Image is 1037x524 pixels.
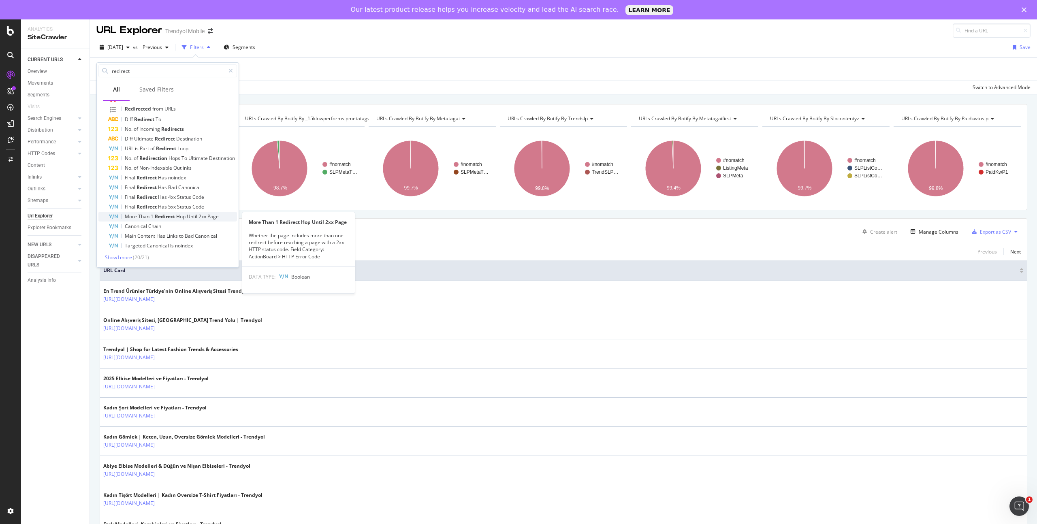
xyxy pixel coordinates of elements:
[125,203,137,210] span: Final
[134,116,156,123] span: Redirect
[195,232,217,239] span: Canonical
[631,133,758,204] div: A chart.
[139,85,174,94] div: Saved Filters
[28,138,56,146] div: Performance
[28,67,84,76] a: Overview
[929,185,943,191] text: 99.8%
[125,174,137,181] span: Final
[125,232,137,239] span: Main
[986,162,1007,167] text: #nomatch
[207,213,219,220] span: Page
[723,165,748,171] text: ListingMeta
[103,288,256,295] div: En Trend Ürünler Türkiye'nin Online Alışveriş Sitesi Trendyol'da
[161,126,184,132] span: Redirects
[158,203,168,210] span: Has
[28,241,76,249] a: NEW URLS
[461,169,489,175] text: SLPMetaT…
[103,412,155,420] a: [URL][DOMAIN_NAME]
[137,203,158,210] span: Redirect
[900,112,1014,125] h4: URLs Crawled By Botify By paidkwtoslp
[1020,44,1031,51] div: Save
[1026,496,1033,503] span: 1
[125,242,147,249] span: Targeted
[907,227,958,236] button: Manage Columns
[28,102,40,111] div: Visits
[329,162,351,167] text: #nomatch
[245,115,375,122] span: URLs Crawled By Botify By _15klowperformslpmetatagwai
[28,79,84,87] a: Movements
[28,212,53,220] div: Url Explorer
[137,174,158,181] span: Redirect
[134,135,155,142] span: Ultimate
[291,273,310,280] span: Boolean
[404,185,418,191] text: 99.7%
[667,185,681,191] text: 99.4%
[103,375,209,382] div: 2025 Elbise Modelleri ve Fiyatları - Trendyol
[125,135,134,142] span: Diff
[723,173,743,179] text: SLPMeta
[166,232,179,239] span: Links
[125,213,138,220] span: More
[140,145,150,152] span: Part
[28,185,45,193] div: Outlinks
[105,254,132,261] span: Show 1 more
[173,164,192,171] span: Outlinks
[369,133,496,204] div: A chart.
[768,112,882,125] h4: URLs Crawled By Botify By slpcontentyz
[125,126,134,132] span: No.
[139,41,172,54] button: Previous
[125,155,134,162] span: No.
[28,149,55,158] div: HTTP Codes
[28,102,48,111] a: Visits
[103,383,155,391] a: [URL][DOMAIN_NAME]
[103,324,155,332] a: [URL][DOMAIN_NAME]
[134,155,139,162] span: of
[28,67,47,76] div: Overview
[854,173,882,179] text: SLPListCo…
[185,232,195,239] span: Bad
[870,228,897,235] div: Create alert
[28,91,49,99] div: Segments
[28,173,42,181] div: Inlinks
[249,273,275,280] span: DATA TYPE:
[192,203,204,210] span: Code
[28,241,51,249] div: NEW URLS
[986,169,1008,175] text: PaidKwP1
[375,112,489,125] h4: URLs Crawled By Botify By metatagai
[113,85,120,94] div: All
[137,184,158,191] span: Redirect
[1009,41,1031,54] button: Save
[103,492,262,499] div: Kadın Tişört Modelleri | Kadın Oversize T-Shirt Fiyatları - Trendyol
[155,135,176,142] span: Redirect
[103,267,1018,274] span: URL Card
[242,232,355,260] div: Whether the page includes more than one redirect before reaching a page with a 2xx HTTP status co...
[28,149,76,158] a: HTTP Codes
[138,213,151,220] span: Than
[273,185,287,191] text: 98.7%
[28,161,45,170] div: Content
[155,213,176,220] span: Redirect
[28,114,76,123] a: Search Engines
[111,65,225,77] input: Search by field name
[178,184,201,191] span: Canonical
[637,112,751,125] h4: URLs Crawled By Botify By metatagaifirst
[147,242,170,249] span: Canonical
[1022,7,1030,12] div: Close
[28,252,76,269] a: DISAPPEARED URLS
[169,155,181,162] span: Hops
[175,242,193,249] span: noindex
[28,91,84,99] a: Segments
[28,114,61,123] div: Search Engines
[158,174,168,181] span: Has
[625,5,674,15] a: LEARN MORE
[125,223,148,230] span: Canonical
[139,164,173,171] span: Non-Indexable
[28,196,76,205] a: Sitemaps
[134,126,139,132] span: of
[139,155,169,162] span: Redirection
[28,126,76,134] a: Distribution
[977,248,997,255] div: Previous
[151,213,155,220] span: 1
[1009,496,1029,516] iframe: Intercom live chat
[28,26,83,33] div: Analytics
